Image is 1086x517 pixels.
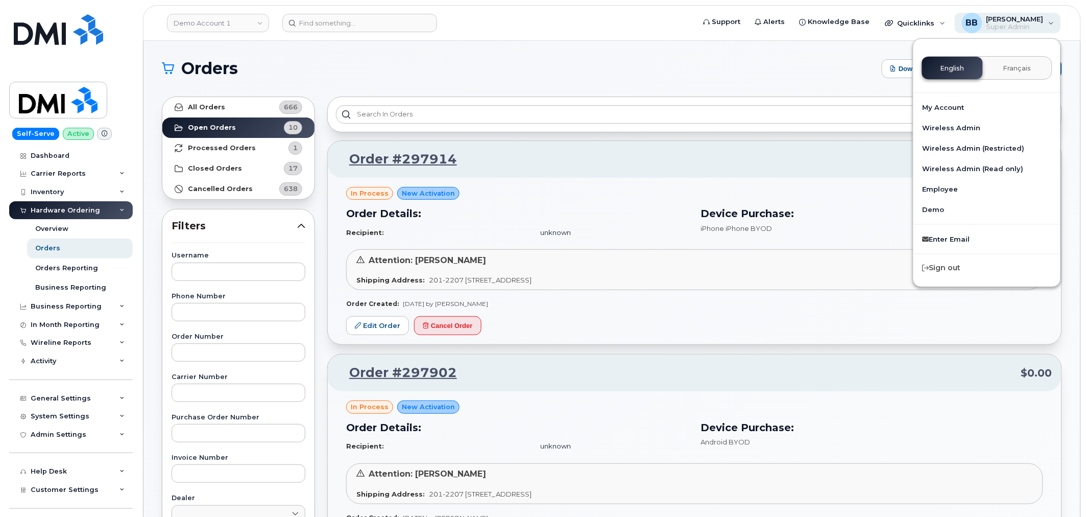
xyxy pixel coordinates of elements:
[429,490,532,498] span: 201-2207 [STREET_ADDRESS]
[284,102,298,112] span: 666
[172,334,305,340] label: Order Number
[1003,64,1031,73] span: Français
[351,189,389,198] span: in process
[181,61,238,76] span: Orders
[701,224,773,232] span: iPhone iPhone BYOD
[188,185,253,193] strong: Cancelled Orders
[288,123,298,132] span: 10
[288,163,298,173] span: 17
[172,455,305,461] label: Invoice Number
[913,97,1060,118] a: My Account
[188,165,242,173] strong: Closed Orders
[336,105,1053,124] input: Search in orders
[369,255,486,265] span: Attention: [PERSON_NAME]
[429,276,532,284] span: 201-2207 [STREET_ADDRESS]
[162,179,315,199] a: Cancelled Orders638
[162,118,315,138] a: Open Orders10
[913,199,1060,220] a: Demo
[701,438,751,446] span: Android BYOD
[346,420,689,435] h3: Order Details:
[913,258,1060,277] div: Sign out
[172,414,305,421] label: Purchase Order Number
[414,316,481,335] button: Cancel Order
[346,442,384,450] strong: Recipient:
[402,189,455,198] span: New Activation
[701,206,1044,221] h3: Device Purchase:
[346,228,384,237] strong: Recipient:
[188,144,256,152] strong: Processed Orders
[346,316,409,335] a: Edit Order
[403,300,488,308] span: [DATE] by [PERSON_NAME]
[172,374,305,381] label: Carrier Number
[1021,366,1052,381] span: $0.00
[913,158,1060,179] a: Wireless Admin (Read only)
[162,138,315,158] a: Processed Orders1
[162,97,315,118] a: All Orders666
[402,402,455,412] span: New Activation
[532,437,689,455] td: unknown
[369,469,486,479] span: Attention: [PERSON_NAME]
[337,150,457,169] a: Order #297914
[351,402,389,412] span: in process
[882,59,982,78] button: Download Excel Report
[172,293,305,300] label: Phone Number
[346,206,689,221] h3: Order Details:
[188,124,236,132] strong: Open Orders
[188,103,225,111] strong: All Orders
[913,229,1060,249] a: Enter Email
[913,118,1060,138] a: Wireless Admin
[162,158,315,179] a: Closed Orders17
[701,420,1044,435] h3: Device Purchase:
[172,495,305,502] label: Dealer
[356,276,425,284] strong: Shipping Address:
[284,184,298,194] span: 638
[293,143,298,153] span: 1
[337,364,457,382] a: Order #297902
[532,224,689,242] td: unknown
[172,219,297,233] span: Filters
[913,138,1060,158] a: Wireless Admin (Restricted)
[913,179,1060,199] a: Employee
[346,300,399,308] strong: Order Created:
[172,252,305,259] label: Username
[356,490,425,498] strong: Shipping Address:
